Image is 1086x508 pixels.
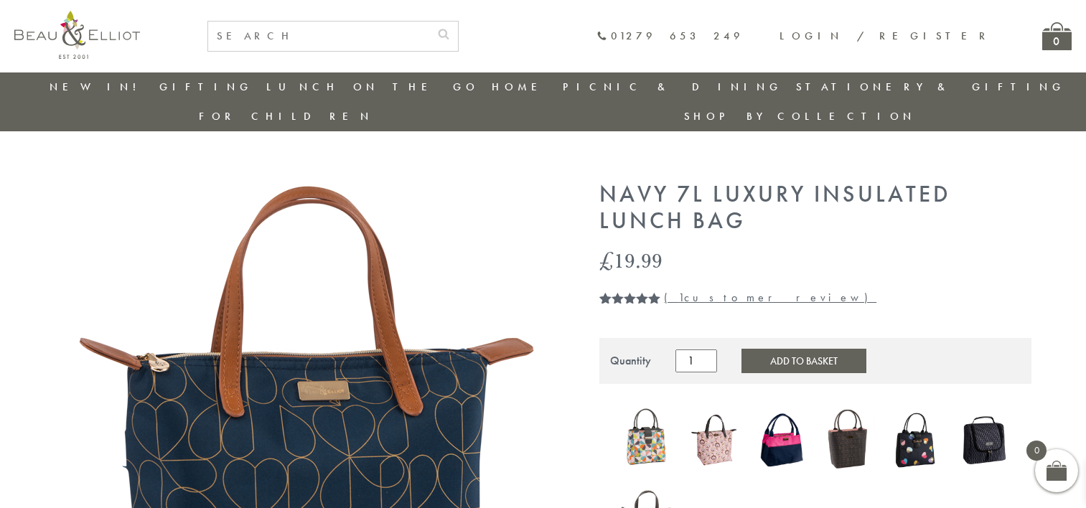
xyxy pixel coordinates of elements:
a: Shop by collection [684,109,916,123]
a: Boho Luxury Insulated Lunch Bag [688,405,741,477]
a: Gifting [159,80,253,94]
a: 01279 653 249 [596,30,744,42]
a: Picnic & Dining [563,80,782,94]
a: (1customer review) [664,290,876,305]
div: Quantity [610,354,651,367]
img: Dove Insulated Lunch Bag [823,405,876,474]
span: £ [599,245,614,275]
a: Lunch On The Go [266,80,479,94]
img: Boho Luxury Insulated Lunch Bag [688,405,741,474]
span: 1 [599,292,605,321]
img: logo [14,11,140,59]
a: Emily Heart Insulated Lunch Bag [889,409,942,474]
a: Stationery & Gifting [796,80,1065,94]
img: Carnaby Bloom Insulated Lunch Handbag [621,405,674,474]
img: Colour Block Insulated Lunch Bag [755,405,808,474]
a: Carnaby Bloom Insulated Lunch Handbag [621,405,674,477]
img: Emily Heart Insulated Lunch Bag [889,409,942,471]
span: 0 [1026,441,1047,461]
a: Colour Block Insulated Lunch Bag [755,405,808,477]
h1: Navy 7L Luxury Insulated Lunch Bag [599,182,1031,235]
div: Rated 5.00 out of 5 [599,292,661,304]
a: Dove Insulated Lunch Bag [823,405,876,477]
input: Product quantity [675,349,717,372]
button: Add to Basket [741,349,866,373]
img: Manhattan Larger Lunch Bag [957,405,1010,474]
a: Home [492,80,549,94]
span: Rated out of 5 based on customer rating [599,292,661,355]
span: 1 [678,290,684,305]
bdi: 19.99 [599,245,663,275]
a: Manhattan Larger Lunch Bag [957,405,1010,477]
input: SEARCH [208,22,429,51]
a: For Children [199,109,373,123]
a: 0 [1042,22,1072,50]
a: Login / Register [780,29,992,43]
a: New in! [50,80,146,94]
